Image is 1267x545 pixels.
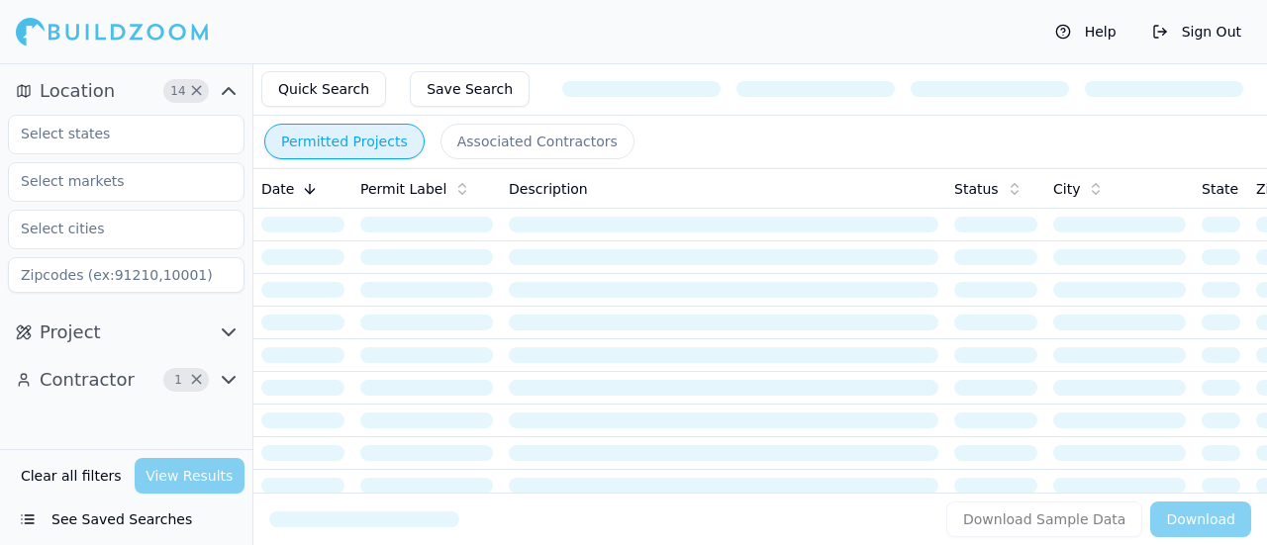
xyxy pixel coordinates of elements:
input: Select states [9,116,219,151]
span: Clear Contractor filters [189,375,204,385]
span: Description [509,179,588,199]
span: Permit Label [360,179,446,199]
button: Permitted Projects [264,124,425,159]
span: Status [954,179,999,199]
button: Help [1045,16,1126,47]
span: Location [40,77,115,105]
button: Project [8,317,244,348]
span: 1 [168,370,188,390]
button: Clear all filters [16,458,127,494]
span: State [1202,179,1238,199]
span: Project [40,318,101,346]
span: Contractor [40,366,135,394]
span: City [1053,179,1080,199]
button: Sign Out [1142,16,1251,47]
span: Clear Location filters [189,86,204,96]
button: Contractor1Clear Contractor filters [8,364,244,396]
input: Zipcodes (ex:91210,10001) [8,257,244,293]
button: Quick Search [261,71,386,107]
span: Date [261,179,294,199]
button: Associated Contractors [440,124,634,159]
button: Save Search [410,71,530,107]
button: Location14Clear Location filters [8,75,244,107]
span: 14 [168,81,188,101]
button: See Saved Searches [8,501,244,537]
input: Select markets [9,163,219,199]
input: Select cities [9,211,219,246]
